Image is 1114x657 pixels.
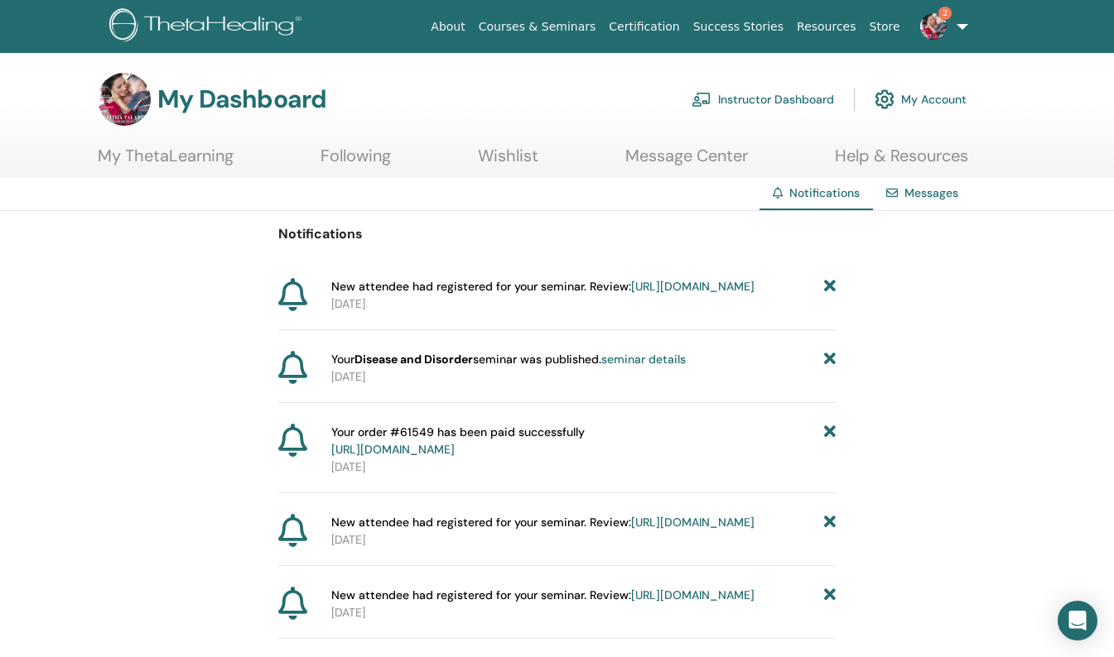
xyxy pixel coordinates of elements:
p: [DATE] [331,604,835,621]
a: My ThetaLearning [98,146,234,178]
a: seminar details [601,352,686,367]
a: About [424,12,471,42]
a: Store [863,12,907,42]
a: Resources [790,12,863,42]
img: default.jpg [98,73,151,126]
span: New attendee had registered for your seminar. Review: [331,587,755,604]
p: [DATE] [331,458,835,476]
a: Certification [602,12,686,42]
a: Following [321,146,391,178]
span: Your order #61549 has been paid successfully [331,424,585,458]
a: [URL][DOMAIN_NAME] [631,515,755,530]
a: Messages [904,185,958,200]
span: New attendee had registered for your seminar. Review: [331,514,755,531]
a: Success Stories [687,12,790,42]
a: Instructor Dashboard [692,81,834,117]
a: My Account [875,81,967,117]
img: chalkboard-teacher.svg [692,92,711,107]
p: [DATE] [331,295,835,313]
a: [URL][DOMAIN_NAME] [631,587,755,602]
a: [URL][DOMAIN_NAME] [631,279,755,294]
span: 2 [938,7,952,20]
p: Notifications [278,224,836,244]
a: Wishlist [478,146,538,178]
p: [DATE] [331,531,835,549]
img: logo.png [109,8,307,46]
a: [URL][DOMAIN_NAME] [331,442,455,457]
span: Notifications [789,185,860,200]
div: Open Intercom Messenger [1058,601,1097,640]
h3: My Dashboard [157,84,326,114]
a: Courses & Seminars [472,12,603,42]
span: Your seminar was published. [331,351,686,368]
a: Message Center [625,146,748,178]
p: [DATE] [331,368,835,386]
img: cog.svg [875,85,895,113]
a: Help & Resources [835,146,968,178]
strong: Disease and Disorder [354,352,473,367]
img: default.jpg [920,13,947,40]
span: New attendee had registered for your seminar. Review: [331,278,755,295]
